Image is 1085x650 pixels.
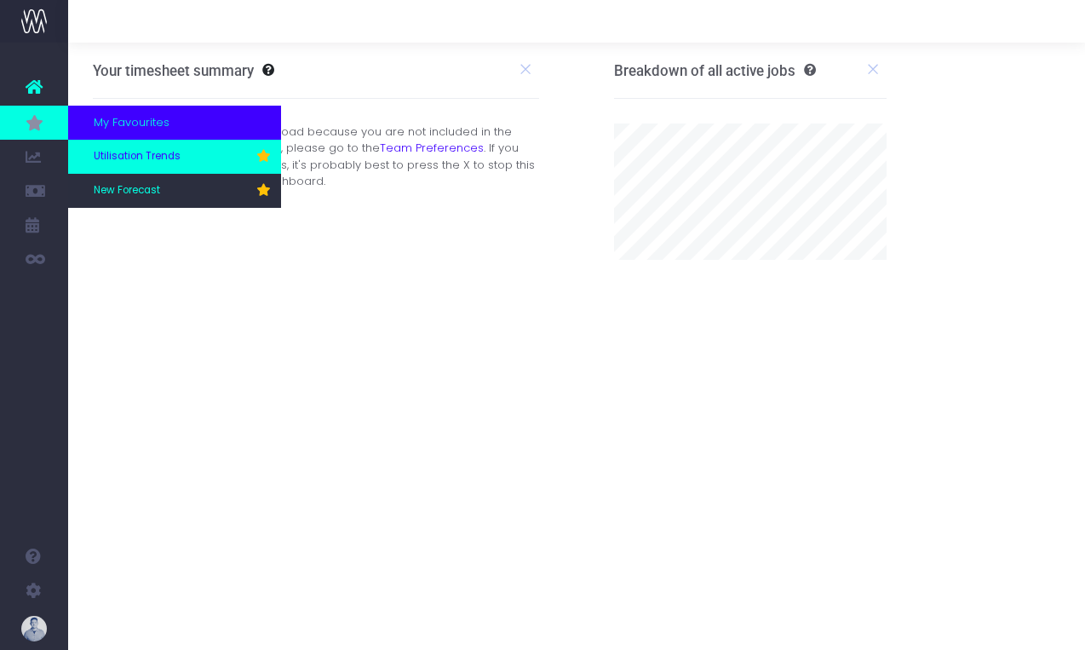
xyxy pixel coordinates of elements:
a: Team Preferences [380,140,484,156]
span: New Forecast [94,183,160,198]
a: New Forecast [68,174,281,208]
span: My Favourites [94,114,169,131]
div: Your timesheet summary will not load because you are not included in the timesheet reports. To ch... [80,124,553,190]
h3: Your timesheet summary [93,62,254,79]
a: Utilisation Trends [68,140,281,174]
h3: Breakdown of all active jobs [614,62,816,79]
img: images/default_profile_image.png [21,616,47,641]
span: Utilisation Trends [94,149,181,164]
